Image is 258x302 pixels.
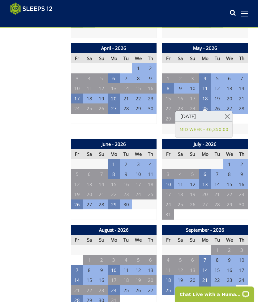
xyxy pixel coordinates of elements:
[223,103,236,114] td: 27
[211,149,223,159] th: Tu
[144,179,157,190] td: 18
[223,73,236,84] td: 6
[83,189,96,199] td: 20
[95,255,108,265] td: 2
[211,235,223,245] th: Tu
[108,53,120,63] th: Mo
[132,159,144,169] td: 3
[108,199,120,210] td: 29
[95,103,108,114] td: 26
[236,149,248,159] th: Th
[132,83,144,94] td: 15
[144,63,157,73] td: 2
[95,83,108,94] td: 12
[120,159,132,169] td: 2
[83,275,96,285] td: 15
[120,265,132,275] td: 11
[71,179,83,190] td: 12
[199,94,211,104] td: 18
[199,265,211,275] td: 14
[236,53,248,63] th: Th
[132,73,144,84] td: 8
[223,255,236,265] td: 9
[83,255,96,265] td: 1
[83,149,96,159] th: Sa
[132,53,144,63] th: We
[144,83,157,94] td: 16
[236,103,248,114] td: 28
[175,111,233,122] h3: [DATE]
[174,235,187,245] th: Sa
[108,285,120,295] td: 24
[174,265,187,275] td: 12
[174,179,187,190] td: 11
[174,149,187,159] th: Sa
[144,103,157,114] td: 30
[132,94,144,104] td: 22
[162,103,174,114] td: 22
[132,235,144,245] th: We
[223,94,236,104] td: 20
[132,265,144,275] td: 12
[211,255,223,265] td: 8
[211,83,223,94] td: 12
[71,149,83,159] th: Fr
[83,235,96,245] th: Sa
[187,255,199,265] td: 6
[236,169,248,179] td: 9
[174,114,187,124] td: 30
[83,285,96,295] td: 22
[211,94,223,104] td: 19
[162,169,174,179] td: 3
[211,245,223,255] td: 1
[211,169,223,179] td: 7
[223,83,236,94] td: 13
[223,189,236,199] td: 22
[187,53,199,63] th: Su
[211,189,223,199] td: 21
[71,285,83,295] td: 21
[236,245,248,255] td: 3
[162,53,174,63] th: Fr
[174,83,187,94] td: 9
[95,189,108,199] td: 21
[108,189,120,199] td: 22
[187,94,199,104] td: 17
[71,225,157,235] th: August - 2026
[71,53,83,63] th: Fr
[162,225,248,235] th: September - 2026
[162,73,174,84] td: 1
[83,53,96,63] th: Sa
[180,126,228,133] a: MID WEEK - £6,350.00
[211,179,223,190] td: 14
[199,149,211,159] th: Mo
[174,94,187,104] td: 16
[199,179,211,190] td: 13
[120,149,132,159] th: Tu
[171,282,258,302] iframe: LiveChat chat widget
[211,265,223,275] td: 15
[144,94,157,104] td: 23
[120,189,132,199] td: 23
[199,53,211,63] th: Mo
[144,73,157,84] td: 9
[71,43,157,53] th: April - 2026
[199,83,211,94] td: 11
[71,199,83,210] td: 26
[71,139,157,149] th: June - 2026
[144,285,157,295] td: 27
[132,103,144,114] td: 29
[144,53,157,63] th: Th
[236,179,248,190] td: 16
[162,189,174,199] td: 17
[95,169,108,179] td: 7
[187,265,199,275] td: 13
[199,199,211,210] td: 27
[187,103,199,114] td: 24
[95,149,108,159] th: Su
[108,103,120,114] td: 27
[71,73,83,84] td: 3
[174,255,187,265] td: 5
[162,265,174,275] td: 11
[174,103,187,114] td: 23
